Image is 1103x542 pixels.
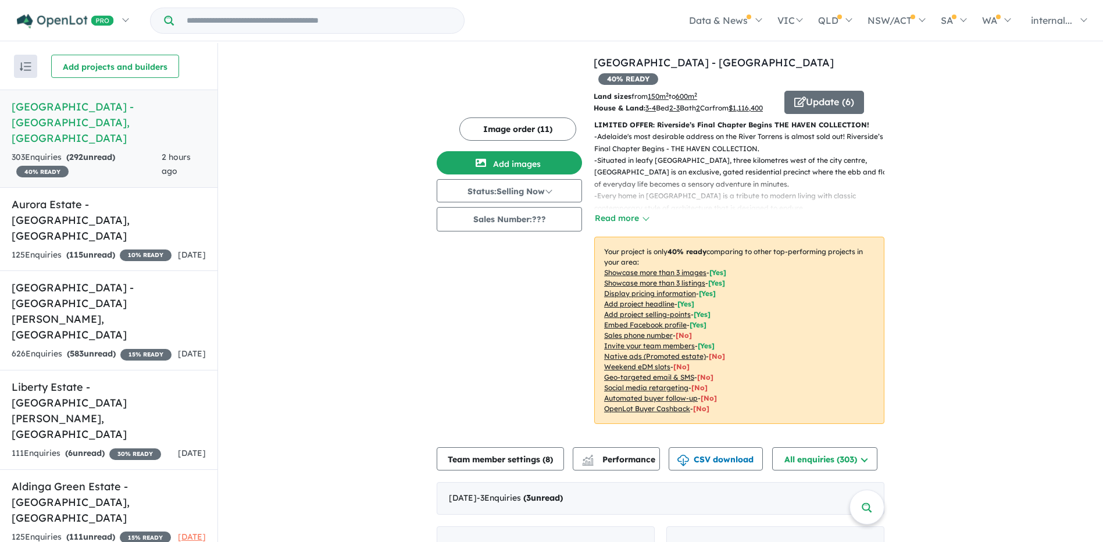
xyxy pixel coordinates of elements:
img: download icon [677,455,689,466]
span: internal... [1031,15,1072,26]
u: 2-3 [669,104,680,112]
u: Add project selling-points [604,310,691,319]
button: Image order (11) [459,117,576,141]
span: 111 [69,532,83,542]
span: [No] [697,373,713,381]
div: 111 Enquir ies [12,447,161,461]
span: [No] [701,394,717,402]
button: Performance [573,447,660,470]
span: 40 % READY [16,166,69,177]
h5: Aurora Estate - [GEOGRAPHIC_DATA] , [GEOGRAPHIC_DATA] [12,197,206,244]
u: Display pricing information [604,289,696,298]
u: Sales phone number [604,331,673,340]
u: Geo-targeted email & SMS [604,373,694,381]
span: [DATE] [178,448,206,458]
div: 626 Enquir ies [12,347,172,361]
u: 3-4 [645,104,656,112]
button: Status:Selling Now [437,179,582,202]
span: 3 [526,493,531,503]
b: 40 % ready [667,247,706,256]
span: 40 % READY [598,73,658,85]
img: Openlot PRO Logo White [17,14,114,28]
span: 10 % READY [120,249,172,261]
b: House & Land: [594,104,645,112]
p: - Adelaide's most desirable address on the River Torrens is almost sold out! Riverside’s Final Ch... [594,131,894,155]
strong: ( unread) [65,448,105,458]
sup: 2 [694,91,697,98]
b: Land sizes [594,92,631,101]
u: Showcase more than 3 images [604,268,706,277]
span: [ Yes ] [694,310,711,319]
u: 150 m [648,92,669,101]
u: Invite your team members [604,341,695,350]
u: Automated buyer follow-up [604,394,698,402]
button: Read more [594,212,649,225]
u: Native ads (Promoted estate) [604,352,706,361]
u: Weekend eDM slots [604,362,670,371]
span: 2 hours ago [162,152,191,176]
u: $ 1,116,400 [729,104,763,112]
p: LIMITED OFFER: Riverside’s Final Chapter Begins THE HAVEN COLLECTION! [594,119,884,131]
button: All enquiries (303) [772,447,877,470]
button: CSV download [669,447,763,470]
span: [No] [693,404,709,413]
u: 2 [696,104,700,112]
span: [ Yes ] [709,268,726,277]
button: Add images [437,151,582,174]
p: - Situated in leafy [GEOGRAPHIC_DATA], three kilometres west of the city centre, [GEOGRAPHIC_DATA... [594,155,894,190]
u: Embed Facebook profile [604,320,687,329]
p: from [594,91,776,102]
h5: [GEOGRAPHIC_DATA] - [GEOGRAPHIC_DATA][PERSON_NAME] , [GEOGRAPHIC_DATA] [12,280,206,343]
strong: ( unread) [66,249,115,260]
strong: ( unread) [66,532,115,542]
span: 8 [545,454,550,465]
span: 292 [69,152,83,162]
div: 303 Enquir ies [12,151,162,179]
span: to [669,92,697,101]
h5: [GEOGRAPHIC_DATA] - [GEOGRAPHIC_DATA] , [GEOGRAPHIC_DATA] [12,99,206,146]
span: [ Yes ] [708,279,725,287]
img: sort.svg [20,62,31,71]
span: [DATE] [178,249,206,260]
img: bar-chart.svg [582,458,594,466]
span: [ Yes ] [690,320,706,329]
span: [DATE] [178,348,206,359]
strong: ( unread) [67,348,116,359]
p: - Every home in [GEOGRAPHIC_DATA] is a tribute to modern living with classic contemporary style o... [594,190,894,214]
strong: ( unread) [66,152,115,162]
span: 583 [70,348,84,359]
button: Update (6) [784,91,864,114]
p: Bed Bath Car from [594,102,776,114]
span: [ No ] [676,331,692,340]
span: [DATE] [178,532,206,542]
input: Try estate name, suburb, builder or developer [176,8,462,33]
span: [ Yes ] [677,299,694,308]
img: line-chart.svg [583,455,593,461]
u: Add project headline [604,299,674,308]
div: [DATE] [437,482,884,515]
h5: Liberty Estate - [GEOGRAPHIC_DATA][PERSON_NAME] , [GEOGRAPHIC_DATA] [12,379,206,442]
h5: Aldinga Green Estate - [GEOGRAPHIC_DATA] , [GEOGRAPHIC_DATA] [12,479,206,526]
span: 15 % READY [120,349,172,361]
span: [No] [673,362,690,371]
span: Performance [584,454,655,465]
u: Showcase more than 3 listings [604,279,705,287]
button: Add projects and builders [51,55,179,78]
u: OpenLot Buyer Cashback [604,404,690,413]
p: Your project is only comparing to other top-performing projects in your area: - - - - - - - - - -... [594,237,884,424]
strong: ( unread) [523,493,563,503]
span: 115 [69,249,83,260]
span: [ Yes ] [699,289,716,298]
span: [No] [691,383,708,392]
span: [ Yes ] [698,341,715,350]
div: 125 Enquir ies [12,248,172,262]
u: Social media retargeting [604,383,688,392]
button: Team member settings (8) [437,447,564,470]
span: 6 [68,448,73,458]
span: 30 % READY [109,448,161,460]
span: [No] [709,352,725,361]
a: [GEOGRAPHIC_DATA] - [GEOGRAPHIC_DATA] [594,56,834,69]
sup: 2 [666,91,669,98]
button: Sales Number:??? [437,207,582,231]
u: 600 m [676,92,697,101]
